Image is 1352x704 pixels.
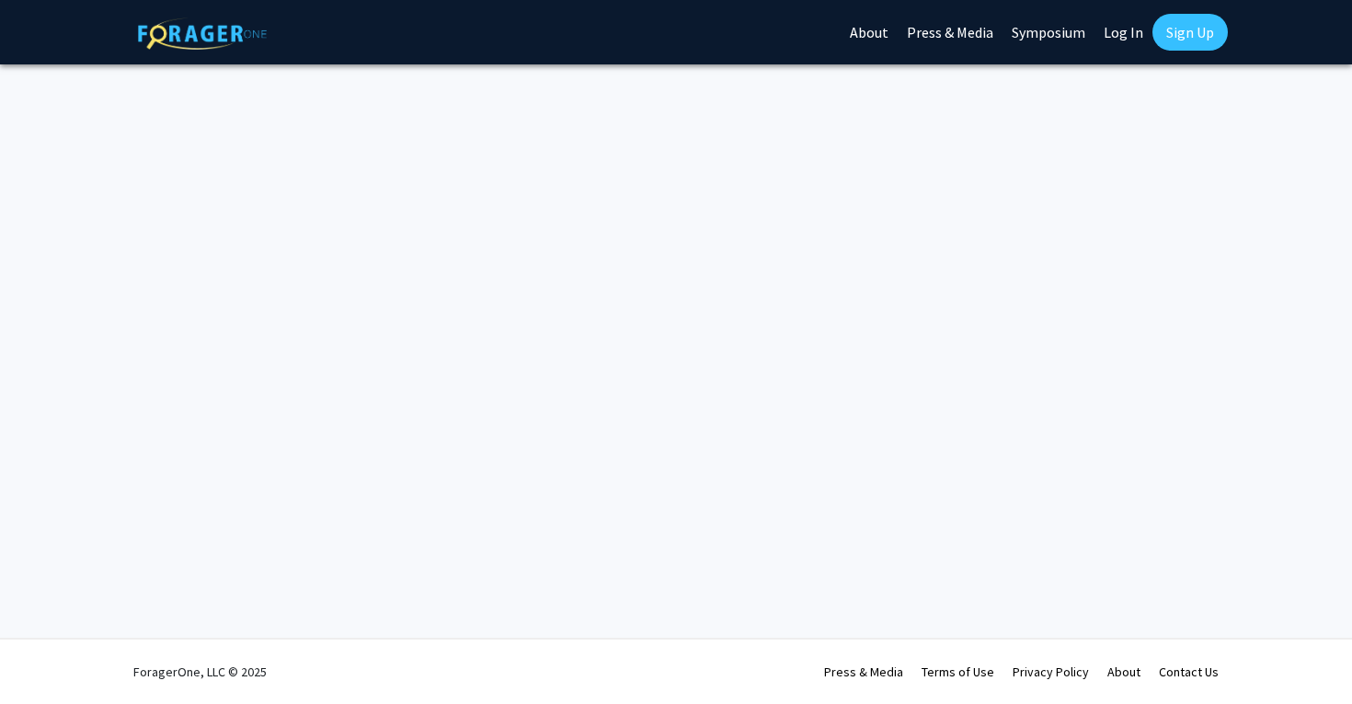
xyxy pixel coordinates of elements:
a: About [1107,664,1140,680]
img: ForagerOne Logo [138,17,267,50]
a: Privacy Policy [1013,664,1089,680]
a: Terms of Use [922,664,994,680]
a: Press & Media [824,664,903,680]
div: ForagerOne, LLC © 2025 [133,640,267,704]
a: Sign Up [1152,14,1228,51]
a: Contact Us [1159,664,1219,680]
